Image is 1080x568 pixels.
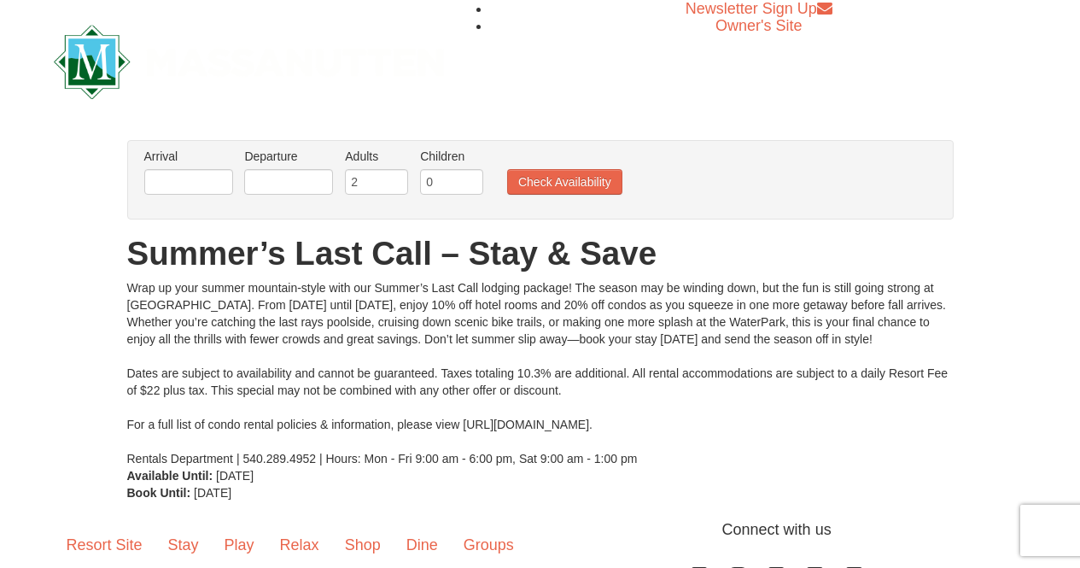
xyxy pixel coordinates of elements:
[54,518,1027,542] p: Connect with us
[244,148,333,165] label: Departure
[715,17,802,34] a: Owner's Site
[127,237,954,271] h1: Summer’s Last Call – Stay & Save
[127,486,191,500] strong: Book Until:
[345,148,408,165] label: Adults
[127,469,213,483] strong: Available Until:
[54,25,445,99] img: Massanutten Resort Logo
[420,148,483,165] label: Children
[507,169,622,195] button: Check Availability
[127,279,954,467] div: Wrap up your summer mountain-style with our Summer’s Last Call lodging package! The season may be...
[216,469,254,483] span: [DATE]
[54,39,445,79] a: Massanutten Resort
[194,486,231,500] span: [DATE]
[144,148,233,165] label: Arrival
